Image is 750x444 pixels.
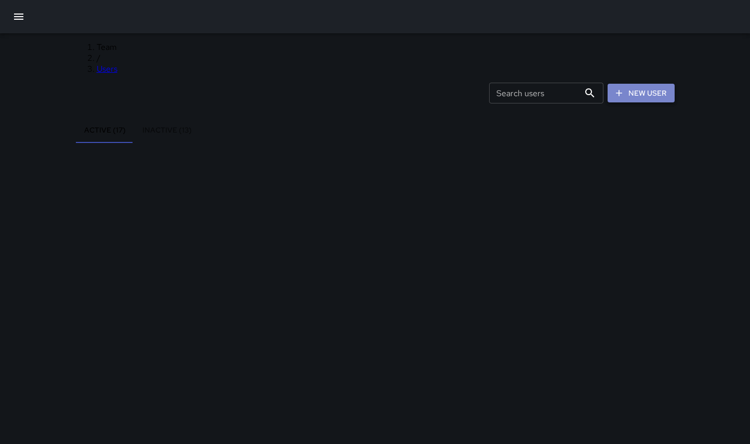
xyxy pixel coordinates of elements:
button: Inactive (13) [134,118,200,143]
a: Users [97,63,117,74]
li: / [97,53,675,63]
a: New User [608,84,675,103]
a: Team [97,42,117,53]
button: Active (17) [76,118,134,143]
